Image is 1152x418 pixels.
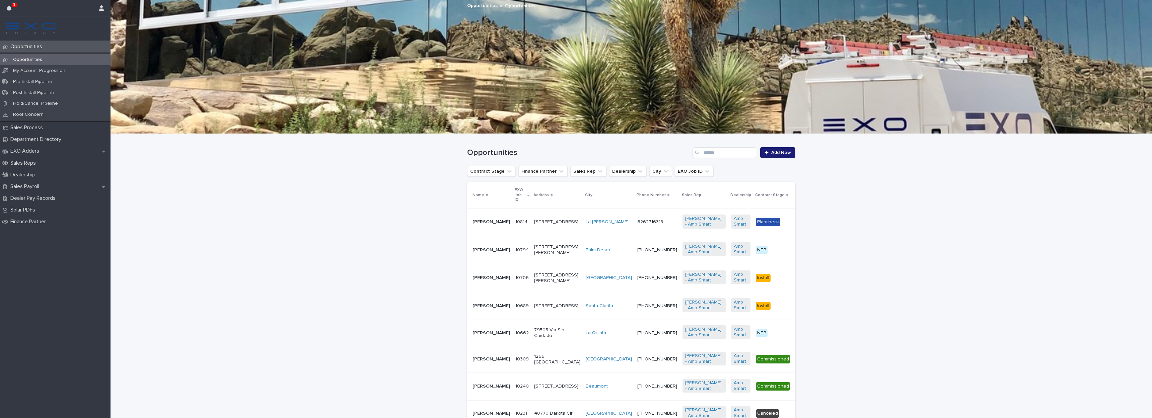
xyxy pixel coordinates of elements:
[682,191,701,199] p: Sales Rep
[756,218,780,226] div: Plancheck
[8,148,45,154] p: EXO Adders
[586,303,613,309] a: Santa Clarita
[467,166,516,177] button: Contract Stage
[8,57,48,63] p: Opportunities
[685,272,723,283] a: [PERSON_NAME] - Amp Smart
[534,354,580,365] p: 1266 [GEOGRAPHIC_DATA]
[467,292,882,320] tr: [PERSON_NAME]1068910689 [STREET_ADDRESS]Santa Clarita [PHONE_NUMBER][PERSON_NAME] - Amp Smart Amp...
[534,327,580,339] p: 79505 Vía Sin Cuidado
[515,409,528,416] p: 10231
[473,303,510,309] p: [PERSON_NAME]
[473,356,510,362] p: [PERSON_NAME]
[467,264,882,292] tr: [PERSON_NAME]1070610706 [STREET_ADDRESS][PERSON_NAME][GEOGRAPHIC_DATA] [PHONE_NUMBER][PERSON_NAME...
[685,244,723,255] a: [PERSON_NAME] - Amp Smart
[734,216,748,227] a: Amp Smart
[473,330,510,336] p: [PERSON_NAME]
[685,216,723,227] a: [PERSON_NAME] - Amp Smart
[586,384,608,389] a: Beaumont
[515,246,530,253] p: 10794
[685,300,723,311] a: [PERSON_NAME] - Amp Smart
[515,302,530,309] p: 10689
[586,275,632,281] a: [GEOGRAPHIC_DATA]
[467,320,882,346] tr: [PERSON_NAME]1066210662 79505 Vía Sin CuidadoLa Quinta [PHONE_NUMBER][PERSON_NAME] - Amp Smart Am...
[755,191,785,199] p: Contract Stage
[756,382,790,391] div: Commissioned
[637,248,677,252] a: [PHONE_NUMBER]
[734,300,748,311] a: Amp Smart
[734,244,748,255] a: Amp Smart
[8,90,60,96] p: Post-Install Pipeline
[8,172,40,178] p: Dealership
[534,272,580,284] p: [STREET_ADDRESS][PERSON_NAME]
[8,101,63,106] p: Hold/Cancel Pipeline
[467,208,882,236] tr: [PERSON_NAME]1081410814 [STREET_ADDRESS]La [PERSON_NAME] 6262716319[PERSON_NAME] - Amp Smart Amp ...
[734,272,748,283] a: Amp Smart
[730,191,751,199] p: Dealership
[685,327,723,338] a: [PERSON_NAME] - Amp Smart
[637,275,677,280] a: [PHONE_NUMBER]
[505,2,535,9] p: Opportunities
[515,355,530,362] p: 10309
[8,136,67,143] p: Department Directory
[8,183,45,190] p: Sales Payroll
[756,355,790,363] div: Commissioned
[533,191,549,199] p: Address
[760,147,795,158] a: Add New
[756,302,771,310] div: Install
[586,411,632,416] a: [GEOGRAPHIC_DATA]
[8,68,71,74] p: My Account Progression
[675,166,714,177] button: EXO Job ID
[8,124,48,131] p: Sales Process
[756,329,768,337] div: NTP
[473,275,510,281] p: [PERSON_NAME]
[515,274,530,281] p: 10706
[473,247,510,253] p: [PERSON_NAME]
[534,244,580,256] p: [STREET_ADDRESS][PERSON_NAME]
[8,160,41,166] p: Sales Reps
[8,207,41,213] p: Solar PDFs
[693,147,756,158] input: Search
[637,357,677,361] a: [PHONE_NUMBER]
[756,409,779,418] div: Canceled
[13,2,15,7] p: 1
[467,1,498,9] a: Opportunities
[467,148,690,158] h1: Opportunities
[473,191,484,199] p: Name
[637,220,663,224] a: 6262716319
[8,44,48,50] p: Opportunities
[534,219,580,225] p: [STREET_ADDRESS]
[685,380,723,392] a: [PERSON_NAME] - Amp Smart
[534,411,580,416] p: 40770 Dakota Cir
[5,22,56,35] img: FKS5r6ZBThi8E5hshIGi
[586,219,629,225] a: La [PERSON_NAME]
[467,236,882,264] tr: [PERSON_NAME]1079410794 [STREET_ADDRESS][PERSON_NAME]Palm Desert [PHONE_NUMBER][PERSON_NAME] - Am...
[685,353,723,364] a: [PERSON_NAME] - Amp Smart
[8,219,51,225] p: Finance Partner
[756,246,768,254] div: NTP
[649,166,672,177] button: City
[756,274,771,282] div: Install
[8,79,58,85] p: Pre-Install Pipeline
[473,411,510,416] p: [PERSON_NAME]
[467,346,882,372] tr: [PERSON_NAME]1030910309 1266 [GEOGRAPHIC_DATA][GEOGRAPHIC_DATA] [PHONE_NUMBER][PERSON_NAME] - Amp...
[534,303,580,309] p: [STREET_ADDRESS]
[734,380,748,392] a: Amp Smart
[734,353,748,364] a: Amp Smart
[637,384,677,389] a: [PHONE_NUMBER]
[7,4,15,16] div: 1
[586,356,632,362] a: [GEOGRAPHIC_DATA]
[637,411,677,416] a: [PHONE_NUMBER]
[586,247,612,253] a: Palm Desert
[570,166,606,177] button: Sales Rep
[637,191,666,199] p: Phone Number
[8,112,49,117] p: Roof Concern
[518,166,568,177] button: Finance Partner
[515,186,526,203] p: EXO Job ID
[637,304,677,308] a: [PHONE_NUMBER]
[534,384,580,389] p: [STREET_ADDRESS]
[473,384,510,389] p: [PERSON_NAME]
[637,331,677,335] a: [PHONE_NUMBER]
[609,166,647,177] button: Dealership
[586,330,606,336] a: La Quinta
